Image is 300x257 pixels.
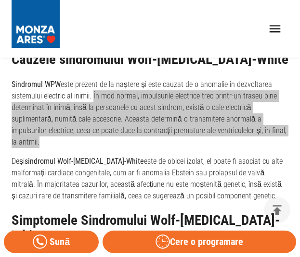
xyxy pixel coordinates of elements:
p: Deși este de obicei izolat, el poate fi asociat cu alte malformații cardiace congenitale, cum ar ... [12,156,288,202]
strong: sindromul Wolf-[MEDICAL_DATA]-White [25,157,144,166]
button: Cere o programare [103,231,296,253]
button: open drawer [262,16,288,42]
button: delete [264,197,290,223]
p: este prezent de la naștere și este cauzat de o anomalie în dezvoltarea sistemului electric al ini... [12,79,288,148]
strong: Sindromul WPW [12,80,61,89]
h2: Cauzele sindromului Wolf-[MEDICAL_DATA]-White [12,52,288,67]
a: Sună [4,231,99,253]
h2: Simptomele Sindromului Wolf-[MEDICAL_DATA]-White [12,213,288,243]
